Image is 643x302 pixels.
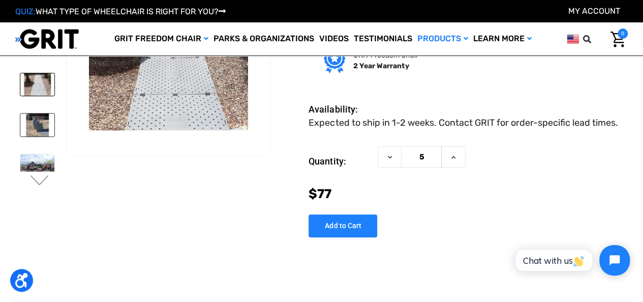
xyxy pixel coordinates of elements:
[353,62,409,70] strong: 2 Year Warranty
[309,116,618,130] dd: Expected to ship in 1-2 weeks. Contact GRIT for order-specific lead times.
[504,236,638,284] iframe: Tidio Chat
[568,6,620,16] a: Account
[309,186,331,201] span: $77
[309,102,373,116] dt: Availability:
[20,114,54,136] img: Access Trax Mats
[588,29,603,50] input: Search
[603,29,628,50] a: Cart with 0 items
[15,7,36,16] span: QUIZ:
[567,33,579,45] img: us.png
[20,73,54,96] img: Access Trax Mats
[471,22,534,56] a: Learn More
[309,146,373,177] label: Quantity:
[324,48,345,73] img: Grit freedom
[415,22,471,56] a: Products
[618,29,628,39] span: 0
[15,29,79,49] img: GRIT All-Terrain Wheelchair and Mobility Equipment
[112,22,211,56] a: GRIT Freedom Chair
[211,22,317,56] a: Parks & Organizations
[20,154,54,177] img: Access Trax Mats
[610,32,625,47] img: Cart
[29,175,50,187] button: Go to slide 2 of 6
[15,7,226,16] a: QUIZ:WHAT TYPE OF WHEELCHAIR IS RIGHT FOR YOU?
[309,214,377,237] input: Add to Cart
[317,22,351,56] a: Videos
[351,22,415,56] a: Testimonials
